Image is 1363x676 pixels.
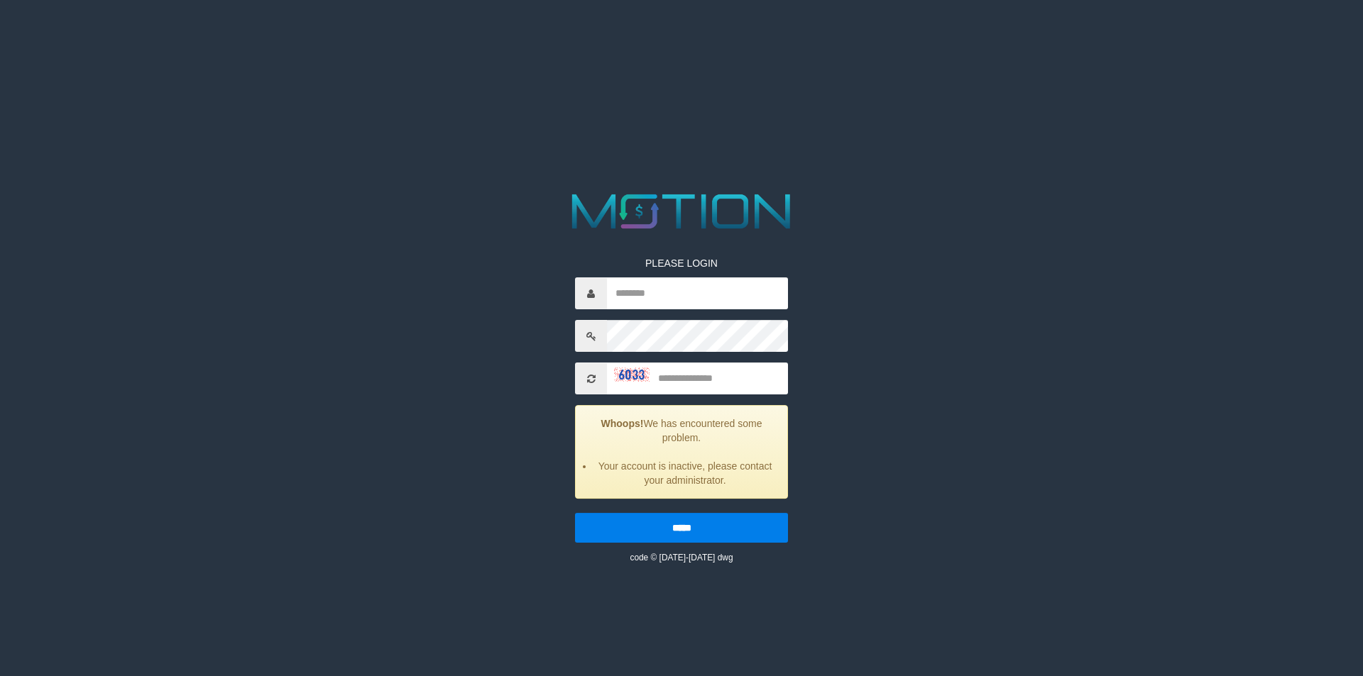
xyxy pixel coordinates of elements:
[575,256,788,270] p: PLEASE LOGIN
[630,553,733,563] small: code © [DATE]-[DATE] dwg
[601,418,644,429] strong: Whoops!
[575,405,788,499] div: We has encountered some problem.
[614,367,650,382] img: captcha
[593,459,777,487] li: Your account is inactive, please contact your administrator.
[562,188,801,235] img: MOTION_logo.png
